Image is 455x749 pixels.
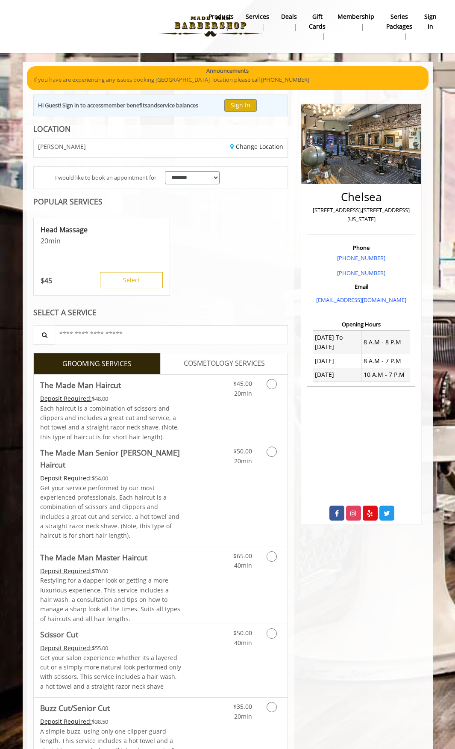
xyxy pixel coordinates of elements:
div: $48.00 [40,394,182,403]
b: The Made Man Master Haircut [40,551,147,563]
td: [DATE] [313,368,361,382]
p: [STREET_ADDRESS],[STREET_ADDRESS][US_STATE] [309,206,413,224]
a: Change Location [230,142,283,151]
td: 10 A.M - 7 P.M [361,368,410,382]
a: Gift cardsgift cards [303,11,332,42]
span: 20min [234,712,252,720]
span: Each haircut is a combination of scissors and clippers and includes a great cut and service, a ho... [40,404,179,441]
span: This service needs some Advance to be paid before we block your appointment [40,474,92,482]
span: 20min [234,389,252,397]
span: $50.00 [233,447,252,455]
h3: Email [309,284,413,290]
h2: Chelsea [309,191,413,203]
span: 40min [234,561,252,569]
td: 8 A.M - 8 P.M [361,331,410,354]
b: The Made Man Haircut [40,379,121,391]
b: POPULAR SERVICES [33,196,103,207]
span: I would like to book an appointment for [55,173,156,182]
a: sign insign in [418,11,443,33]
span: $45.00 [233,379,252,388]
td: 8 A.M - 7 P.M [361,354,410,368]
span: $65.00 [233,552,252,560]
span: min [48,236,61,246]
div: SELECT A SERVICE [33,308,288,317]
h3: Phone [309,245,413,251]
span: [PERSON_NAME] [38,143,86,150]
span: $50.00 [233,629,252,637]
img: Made Man Barbershop logo [152,3,269,50]
b: Services [246,12,269,21]
b: Scissor Cut [40,628,78,640]
a: [PHONE_NUMBER] [337,254,385,262]
span: 40min [234,639,252,647]
p: Get your service performed by our most experienced professionals. Each haircut is a combination o... [40,483,182,541]
b: The Made Man Senior [PERSON_NAME] Haircut [40,447,182,471]
span: Restyling for a dapper look or getting a more luxurious experience. This service includes a hair ... [40,576,180,623]
p: If you have are experiencing any issues booking [GEOGRAPHIC_DATA] location please call [PHONE_NUM... [33,75,422,84]
p: 20 [41,236,163,246]
td: [DATE] [313,354,361,368]
div: Hi Guest! Sign in to access and [38,101,198,110]
b: Series packages [386,12,412,31]
b: Announcements [206,66,249,75]
span: COSMETOLOGY SERVICES [184,358,265,369]
span: GROOMING SERVICES [62,358,132,370]
div: $55.00 [40,643,182,653]
td: [DATE] To [DATE] [313,331,361,354]
a: Productsproducts [203,11,240,33]
div: $70.00 [40,566,182,576]
span: This service needs some Advance to be paid before we block your appointment [40,394,92,403]
span: $ [41,276,44,285]
div: $38.50 [40,717,182,726]
span: This service needs some Advance to be paid before we block your appointment [40,644,92,652]
b: member benefits [103,101,147,109]
p: Get your salon experience whether its a layered cut or a simply more natural look performed only ... [40,653,182,692]
b: products [208,12,234,21]
p: 45 [41,276,52,285]
b: service balances [157,101,198,109]
b: Membership [338,12,374,21]
span: This service needs some Advance to be paid before we block your appointment [40,567,92,575]
b: gift cards [309,12,326,31]
b: Deals [281,12,297,21]
a: DealsDeals [275,11,303,33]
button: Sign In [224,99,257,112]
a: [EMAIL_ADDRESS][DOMAIN_NAME] [316,296,406,304]
a: Series packagesSeries packages [380,11,418,42]
a: ServicesServices [240,11,275,33]
button: Select [100,272,163,288]
b: LOCATION [33,124,70,134]
span: $35.00 [233,702,252,711]
a: [PHONE_NUMBER] [337,269,385,277]
button: Service Search [33,325,55,344]
div: $54.00 [40,474,182,483]
p: Head Massage [41,225,163,234]
span: This service needs some Advance to be paid before we block your appointment [40,717,92,725]
span: 20min [234,457,252,465]
h3: Opening Hours [307,321,415,327]
b: Buzz Cut/Senior Cut [40,702,110,714]
a: MembershipMembership [332,11,380,33]
b: sign in [424,12,437,31]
